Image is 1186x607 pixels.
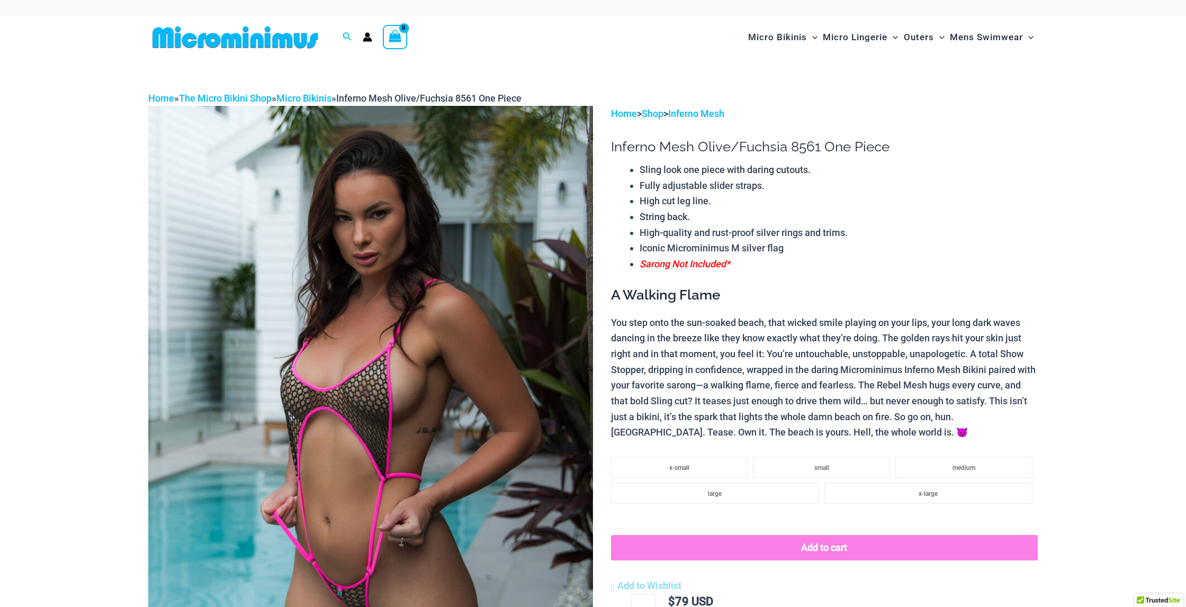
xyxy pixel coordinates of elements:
a: The Micro Bikini Shop [179,93,272,104]
a: Home [611,108,637,119]
span: Menu Toggle [807,24,817,51]
span: x-small [669,464,689,472]
li: High-quality and rust-proof silver rings and trims. [640,225,1038,241]
p: > > [611,106,1038,122]
span: Inferno Mesh Olive/Fuchsia 8561 One Piece [336,93,522,104]
a: Micro BikinisMenu ToggleMenu Toggle [745,21,820,53]
a: Micro LingerieMenu ToggleMenu Toggle [820,21,901,53]
span: Sarong Not Included* [640,258,730,269]
a: Mens SwimwearMenu ToggleMenu Toggle [947,21,1036,53]
nav: Site Navigation [744,20,1038,55]
a: View Shopping Cart, empty [383,25,407,49]
h3: A Walking Flame [611,286,1038,304]
span: Micro Lingerie [823,24,887,51]
a: Account icon link [363,32,372,42]
span: Micro Bikinis [748,24,807,51]
span: x-large [919,490,938,497]
a: Search icon link [343,31,352,44]
span: Menu Toggle [1023,24,1034,51]
button: Add to cart [611,535,1038,560]
li: High cut leg line. [640,193,1038,209]
li: x-small [611,457,748,478]
img: MM SHOP LOGO FLAT [148,25,322,49]
li: Fully adjustable slider straps. [640,178,1038,194]
a: Micro Bikinis [276,93,331,104]
a: Inferno Mesh [668,108,724,119]
a: OutersMenu ToggleMenu Toggle [901,21,947,53]
span: » » » [148,93,522,104]
span: Menu Toggle [934,24,945,51]
li: x-large [824,483,1032,504]
li: String back. [640,209,1038,225]
a: Home [148,93,174,104]
li: small [753,457,890,478]
span: medium [953,464,975,472]
li: medium [895,457,1032,478]
span: large [708,490,722,497]
li: large [611,483,819,504]
span: Add to Wishlist [617,580,681,591]
p: You step onto the sun-soaked beach, that wicked smile playing on your lips, your long dark waves ... [611,315,1038,441]
a: Shop [642,108,663,119]
li: Sling look one piece with daring cutouts. [640,162,1038,178]
span: Menu Toggle [887,24,898,51]
span: Mens Swimwear [950,24,1023,51]
a: Add to Wishlist [611,578,681,594]
span: Outers [904,24,934,51]
h1: Inferno Mesh Olive/Fuchsia 8561 One Piece [611,139,1038,155]
li: Iconic Microminimus M silver flag [640,240,1038,256]
span: small [814,464,829,472]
